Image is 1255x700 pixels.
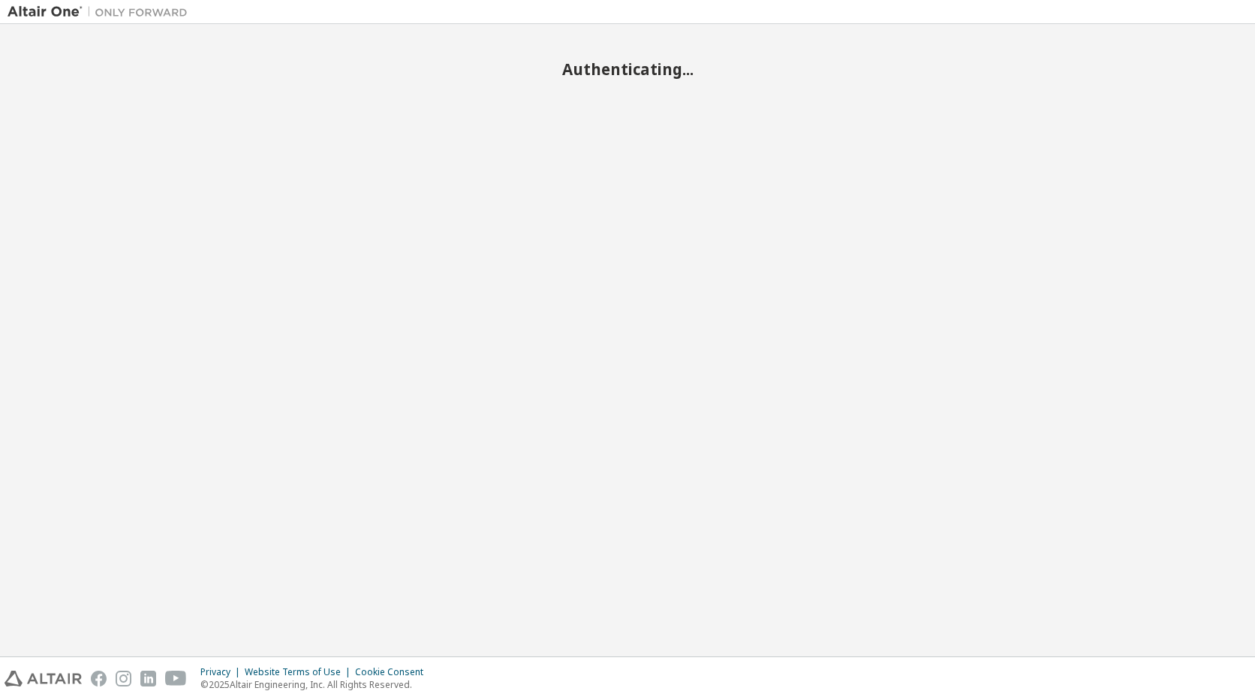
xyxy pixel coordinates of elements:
[5,671,82,686] img: altair_logo.svg
[165,671,187,686] img: youtube.svg
[200,666,245,678] div: Privacy
[116,671,131,686] img: instagram.svg
[245,666,355,678] div: Website Terms of Use
[140,671,156,686] img: linkedin.svg
[8,5,195,20] img: Altair One
[8,59,1247,79] h2: Authenticating...
[200,678,432,691] p: © 2025 Altair Engineering, Inc. All Rights Reserved.
[91,671,107,686] img: facebook.svg
[355,666,432,678] div: Cookie Consent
